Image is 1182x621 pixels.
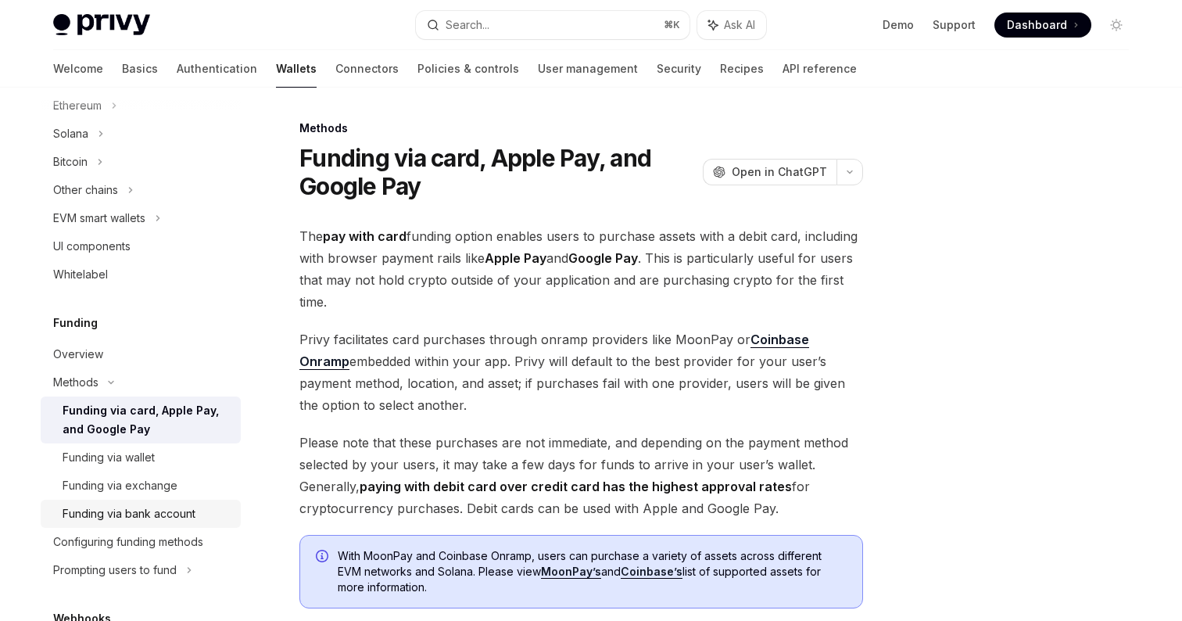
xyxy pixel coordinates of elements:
[697,11,766,39] button: Ask AI
[621,565,682,579] a: Coinbase’s
[538,50,638,88] a: User management
[1104,13,1129,38] button: Toggle dark mode
[485,250,546,266] strong: Apple Pay
[933,17,976,33] a: Support
[53,14,150,36] img: light logo
[724,17,755,33] span: Ask AI
[299,144,697,200] h1: Funding via card, Apple Pay, and Google Pay
[53,533,203,551] div: Configuring funding methods
[53,373,98,392] div: Methods
[122,50,158,88] a: Basics
[53,345,103,364] div: Overview
[63,476,177,495] div: Funding via exchange
[53,153,88,171] div: Bitcoin
[63,504,195,523] div: Funding via bank account
[299,120,863,136] div: Methods
[541,565,601,579] a: MoonPay’s
[446,16,489,34] div: Search...
[703,159,836,185] button: Open in ChatGPT
[53,561,177,580] div: Prompting users to fund
[276,50,317,88] a: Wallets
[53,50,103,88] a: Welcome
[41,232,241,260] a: UI components
[41,443,241,472] a: Funding via wallet
[720,50,764,88] a: Recipes
[41,528,241,556] a: Configuring funding methods
[338,548,847,595] span: With MoonPay and Coinbase Onramp, users can purchase a variety of assets across different EVM net...
[732,164,827,180] span: Open in ChatGPT
[41,472,241,500] a: Funding via exchange
[299,432,863,519] span: Please note that these purchases are not immediate, and depending on the payment method selected ...
[53,237,131,256] div: UI components
[63,401,231,439] div: Funding via card, Apple Pay, and Google Pay
[323,228,407,244] strong: pay with card
[568,250,638,266] strong: Google Pay
[41,500,241,528] a: Funding via bank account
[316,550,331,565] svg: Info
[664,19,680,31] span: ⌘ K
[417,50,519,88] a: Policies & controls
[41,260,241,289] a: Whitelabel
[53,181,118,199] div: Other chains
[657,50,701,88] a: Security
[299,225,863,313] span: The funding option enables users to purchase assets with a debit card, including with browser pay...
[53,209,145,228] div: EVM smart wallets
[41,340,241,368] a: Overview
[335,50,399,88] a: Connectors
[299,328,863,416] span: Privy facilitates card purchases through onramp providers like MoonPay or embedded within your ap...
[53,124,88,143] div: Solana
[177,50,257,88] a: Authentication
[1007,17,1067,33] span: Dashboard
[883,17,914,33] a: Demo
[416,11,689,39] button: Search...⌘K
[360,479,792,494] strong: paying with debit card over credit card has the highest approval rates
[53,265,108,284] div: Whitelabel
[53,314,98,332] h5: Funding
[41,397,241,443] a: Funding via card, Apple Pay, and Google Pay
[783,50,857,88] a: API reference
[994,13,1091,38] a: Dashboard
[63,448,155,467] div: Funding via wallet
